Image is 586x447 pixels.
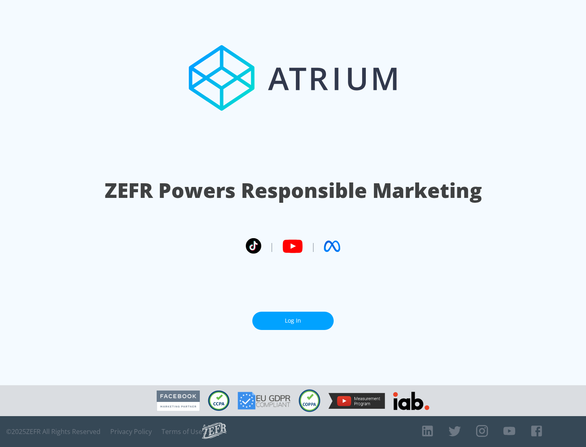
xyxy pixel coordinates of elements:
a: Privacy Policy [110,427,152,436]
img: COPPA Compliant [299,389,320,412]
img: IAB [393,392,429,410]
span: © 2025 ZEFR All Rights Reserved [6,427,101,436]
h1: ZEFR Powers Responsible Marketing [105,176,482,204]
span: | [269,240,274,252]
img: Facebook Marketing Partner [157,391,200,411]
span: | [311,240,316,252]
img: GDPR Compliant [238,392,291,410]
a: Log In [252,312,334,330]
img: CCPA Compliant [208,391,230,411]
a: Terms of Use [162,427,202,436]
img: YouTube Measurement Program [328,393,385,409]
